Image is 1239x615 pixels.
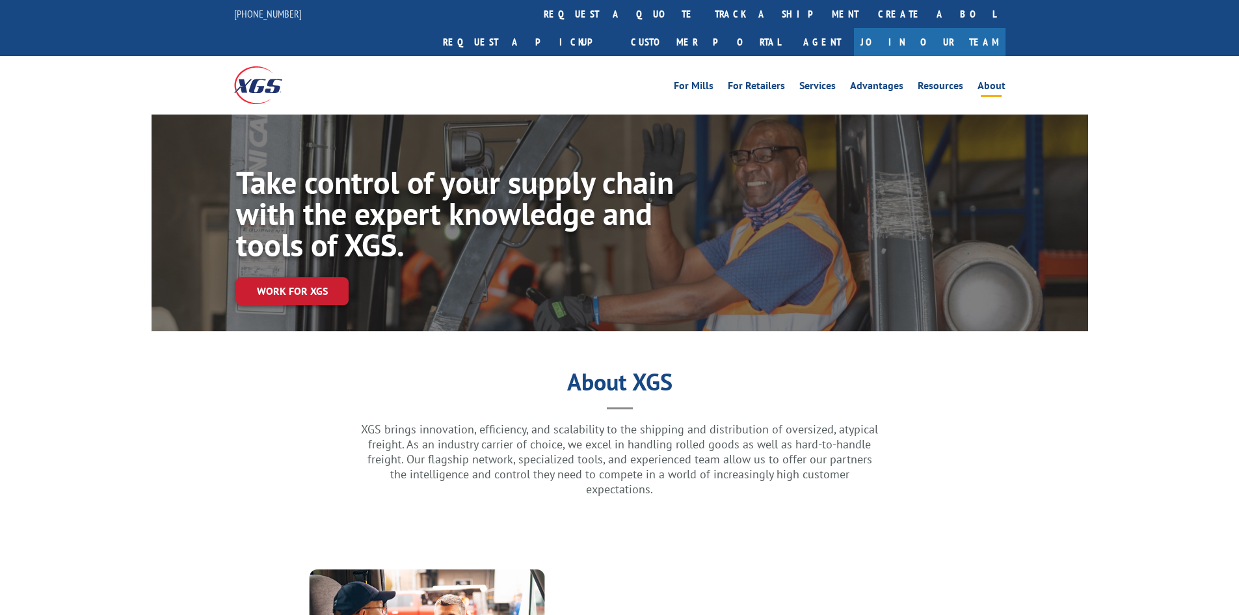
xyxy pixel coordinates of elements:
h1: About XGS [152,373,1088,398]
h1: Take control of your supply chain with the expert knowledge and tools of XGS. [236,167,677,267]
a: Advantages [850,81,903,95]
a: About [978,81,1006,95]
a: Request a pickup [433,28,621,56]
a: Work for XGS [236,277,349,305]
a: Agent [790,28,854,56]
p: XGS brings innovation, efficiency, and scalability to the shipping and distribution of oversized,... [360,422,880,497]
a: Resources [918,81,963,95]
a: [PHONE_NUMBER] [234,7,302,20]
a: For Retailers [728,81,785,95]
a: Customer Portal [621,28,790,56]
a: Services [799,81,836,95]
a: For Mills [674,81,713,95]
a: Join Our Team [854,28,1006,56]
